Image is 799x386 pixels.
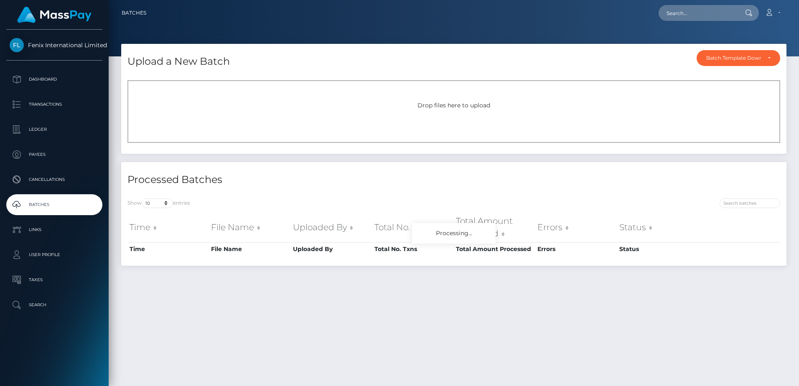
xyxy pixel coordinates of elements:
p: Batches [10,198,99,211]
a: User Profile [6,244,102,265]
p: Dashboard [10,73,99,86]
th: Errors [535,242,617,256]
p: Payees [10,148,99,161]
th: Uploaded By [291,242,372,256]
div: Batch Template Download [706,55,761,61]
p: Links [10,223,99,236]
h4: Processed Batches [127,173,448,187]
th: Time [127,213,209,242]
input: Search batches [720,198,780,208]
th: Time [127,242,209,256]
a: Batches [122,4,146,22]
img: Fenix International Limited [10,38,24,52]
button: Batch Template Download [697,50,780,66]
img: MassPay Logo [17,7,92,23]
p: Transactions [10,98,99,111]
a: Dashboard [6,69,102,90]
th: File Name [209,242,290,256]
th: Uploaded By [291,213,372,242]
span: Fenix International Limited [6,41,102,49]
th: Errors [535,213,617,242]
p: Taxes [10,274,99,286]
a: Payees [6,144,102,165]
select: Showentries [142,198,173,208]
p: Ledger [10,123,99,136]
p: Cancellations [10,173,99,186]
label: Show entries [127,198,190,208]
a: Transactions [6,94,102,115]
th: Total No. Txns [372,213,454,242]
p: Search [10,299,99,311]
th: Status [617,213,699,242]
th: Total No. Txns [372,242,454,256]
th: Total Amount Processed [454,213,535,242]
a: Search [6,295,102,315]
input: Search... [659,5,737,21]
a: Batches [6,194,102,215]
div: Processing... [412,223,496,244]
h4: Upload a New Batch [127,54,230,69]
th: Status [617,242,699,256]
a: Links [6,219,102,240]
th: File Name [209,213,290,242]
p: User Profile [10,249,99,261]
a: Cancellations [6,169,102,190]
a: Taxes [6,269,102,290]
th: Total Amount Processed [454,242,535,256]
span: Drop files here to upload [417,102,490,109]
a: Ledger [6,119,102,140]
